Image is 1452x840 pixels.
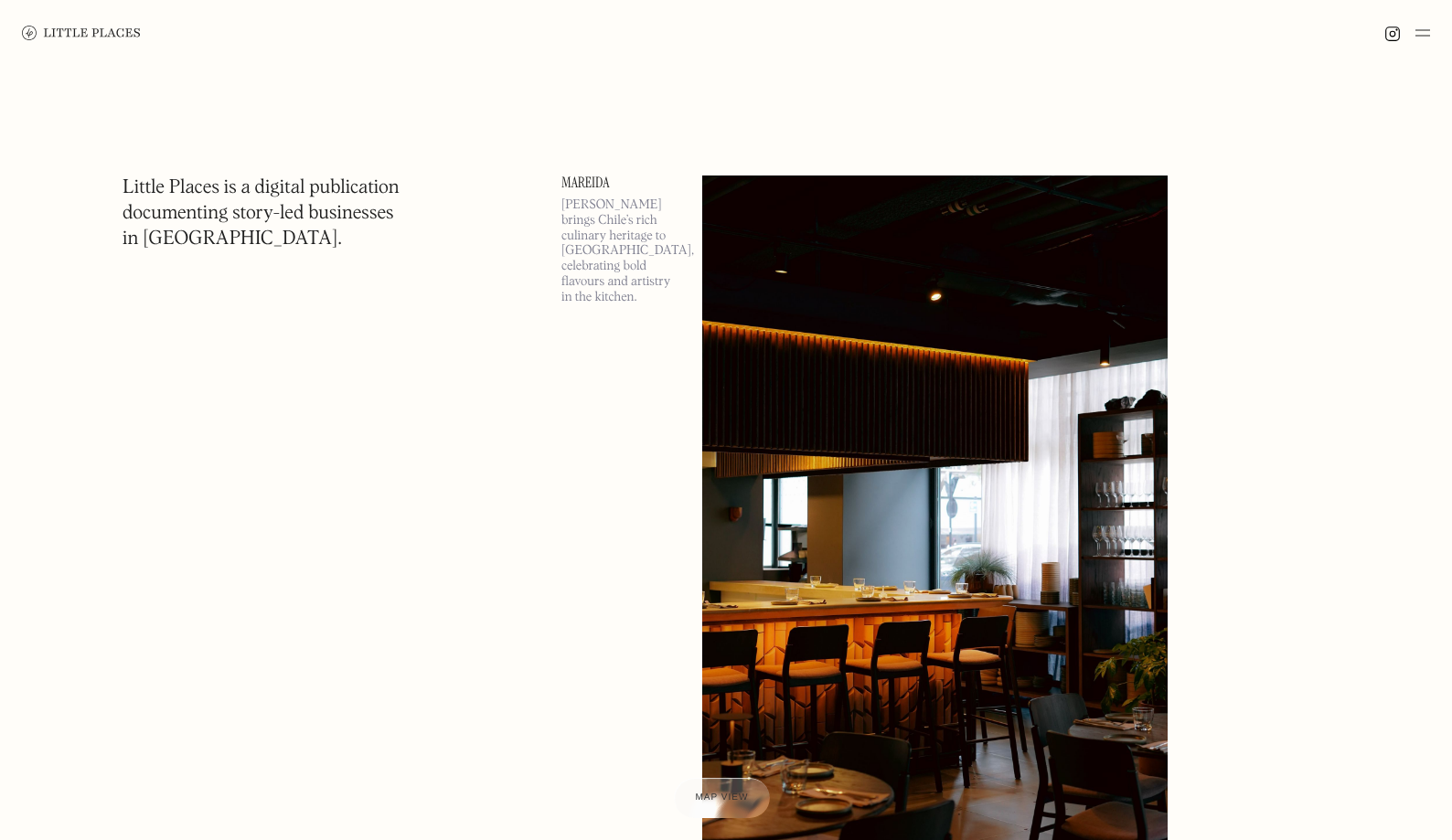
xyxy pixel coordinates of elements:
[674,778,771,818] a: Map view
[561,175,680,190] a: Mareida
[123,175,400,252] h1: Little Places is a digital publication documenting story-led businesses in [GEOGRAPHIC_DATA].
[561,197,680,305] p: [PERSON_NAME] brings Chile’s rich culinary heritage to [GEOGRAPHIC_DATA], celebrating bold flavou...
[696,792,749,803] span: Map view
